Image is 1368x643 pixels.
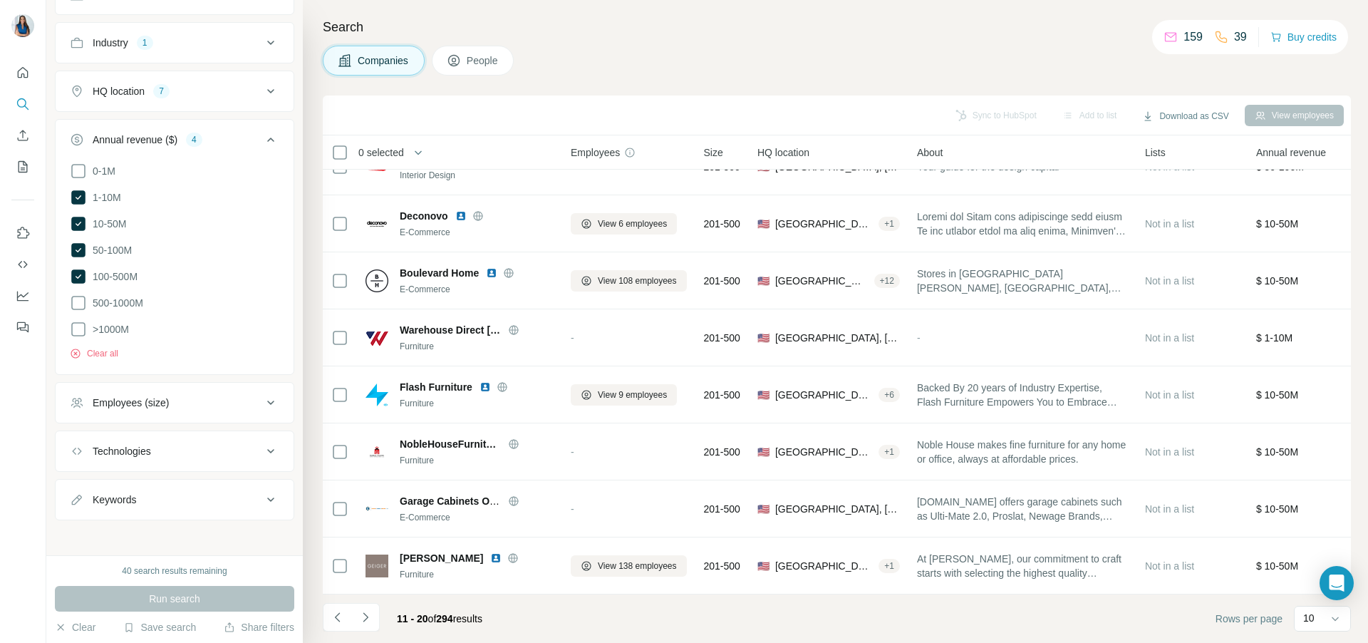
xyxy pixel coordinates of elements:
span: Garage Cabinets Online [400,495,513,507]
span: 201-500 [704,559,740,573]
button: Clear [55,620,95,634]
span: $ 1-10M [1256,332,1292,344]
div: + 1 [879,217,900,230]
span: Loremi dol Sitam cons adipiscinge sedd eiusm Te inc utlabor etdol ma aliq enima, Minimven'q nostr... [917,210,1128,238]
button: View 6 employees [571,213,677,235]
div: Furniture [400,568,554,581]
span: At [PERSON_NAME], our commitment to craft starts with selecting the highest quality materials. Th... [917,552,1128,580]
span: Not in a list [1145,389,1194,401]
span: NobleHouseFurniture [400,437,501,451]
img: LinkedIn logo [455,210,467,222]
span: $ 10-50M [1256,503,1298,515]
button: Search [11,91,34,117]
span: 201-500 [704,445,740,459]
img: Logo of NobleHouseFurniture [366,446,388,458]
span: 🇺🇸 [757,274,769,288]
span: View 108 employees [598,274,677,287]
span: results [397,613,482,624]
button: My lists [11,154,34,180]
div: + 12 [874,274,900,287]
span: Stores in [GEOGRAPHIC_DATA][PERSON_NAME], [GEOGRAPHIC_DATA], [GEOGRAPHIC_DATA] and [GEOGRAPHIC_DA... [917,267,1128,295]
span: 🇺🇸 [757,388,769,402]
span: [GEOGRAPHIC_DATA], [US_STATE] [775,217,873,231]
span: $ 50-100M [1256,161,1304,173]
span: Not in a list [1145,218,1194,230]
span: 🇺🇸 [757,502,769,516]
span: Not in a list [1145,503,1194,515]
span: $ 10-50M [1256,446,1298,458]
button: Clear all [70,347,118,360]
span: [DOMAIN_NAME] offers garage cabinets such as Ulti-Mate 2.0, Proslat, Newage Brands, garage floori... [917,495,1128,523]
span: 🇺🇸 [757,445,769,459]
span: [GEOGRAPHIC_DATA], [US_STATE] [775,274,869,288]
img: Logo of Warehouse Direct USA [366,326,388,349]
span: Not in a list [1145,161,1194,173]
span: - [571,161,574,173]
img: Logo of Deconovo [366,212,388,235]
span: Deconovo [400,209,448,223]
span: - [571,446,574,458]
span: [GEOGRAPHIC_DATA], [US_STATE] [775,559,873,573]
button: Feedback [11,314,34,340]
span: 500-1000M [87,296,143,310]
h4: Search [323,17,1351,37]
button: View 108 employees [571,270,687,292]
p: 10 [1303,611,1315,625]
div: 1 [137,36,153,49]
span: Flash Furniture [400,380,472,394]
button: Keywords [56,483,294,517]
div: Interior Design [400,169,554,182]
span: 294 [436,613,452,624]
span: - [917,332,921,344]
div: Furniture [400,340,554,353]
span: $ 10-50M [1256,560,1298,572]
p: 39 [1234,29,1247,46]
span: >1000M [87,322,129,336]
img: LinkedIn logo [480,381,491,393]
button: Use Surfe API [11,252,34,277]
span: 201-500 [704,217,740,231]
div: E-Commerce [400,283,554,296]
button: Download as CSV [1132,106,1238,127]
span: Boulevard Home [400,266,479,280]
button: Technologies [56,434,294,468]
span: [GEOGRAPHIC_DATA], [US_STATE] [775,502,900,516]
span: [PERSON_NAME] [400,551,483,565]
span: 🇺🇸 [757,331,769,345]
div: Furniture [400,454,554,467]
span: 100-500M [87,269,138,284]
span: 🇺🇸 [757,559,769,573]
img: Avatar [11,14,34,37]
span: Not in a list [1145,446,1194,458]
button: Navigate to next page [351,603,380,632]
div: + 1 [879,560,900,572]
span: 201-500 [704,274,740,288]
button: View 9 employees [571,384,677,406]
img: Logo of Garage Cabinets Online [366,503,388,515]
div: Industry [93,36,128,50]
span: People [467,53,499,68]
button: HQ location7 [56,74,294,108]
span: $ 10-50M [1256,275,1298,287]
div: Furniture [400,397,554,410]
div: Annual revenue ($) [93,133,177,147]
span: 0 selected [358,145,404,160]
span: [GEOGRAPHIC_DATA], [US_STATE] [775,445,873,459]
div: 7 [153,85,170,98]
button: Enrich CSV [11,123,34,148]
span: Lists [1145,145,1166,160]
span: 11 - 20 [397,613,428,624]
span: Size [704,145,723,160]
button: Annual revenue ($)4 [56,123,294,163]
span: Rows per page [1216,612,1282,626]
span: - [571,503,574,515]
span: 10-50M [87,217,126,231]
span: About [917,145,943,160]
span: Not in a list [1145,275,1194,287]
span: 1-10M [87,190,121,205]
div: Open Intercom Messenger [1320,566,1354,600]
button: Navigate to previous page [323,603,351,632]
div: 40 search results remaining [122,565,227,577]
span: $ 10-50M [1256,218,1298,230]
img: Logo of Boulevard Home [366,269,388,292]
